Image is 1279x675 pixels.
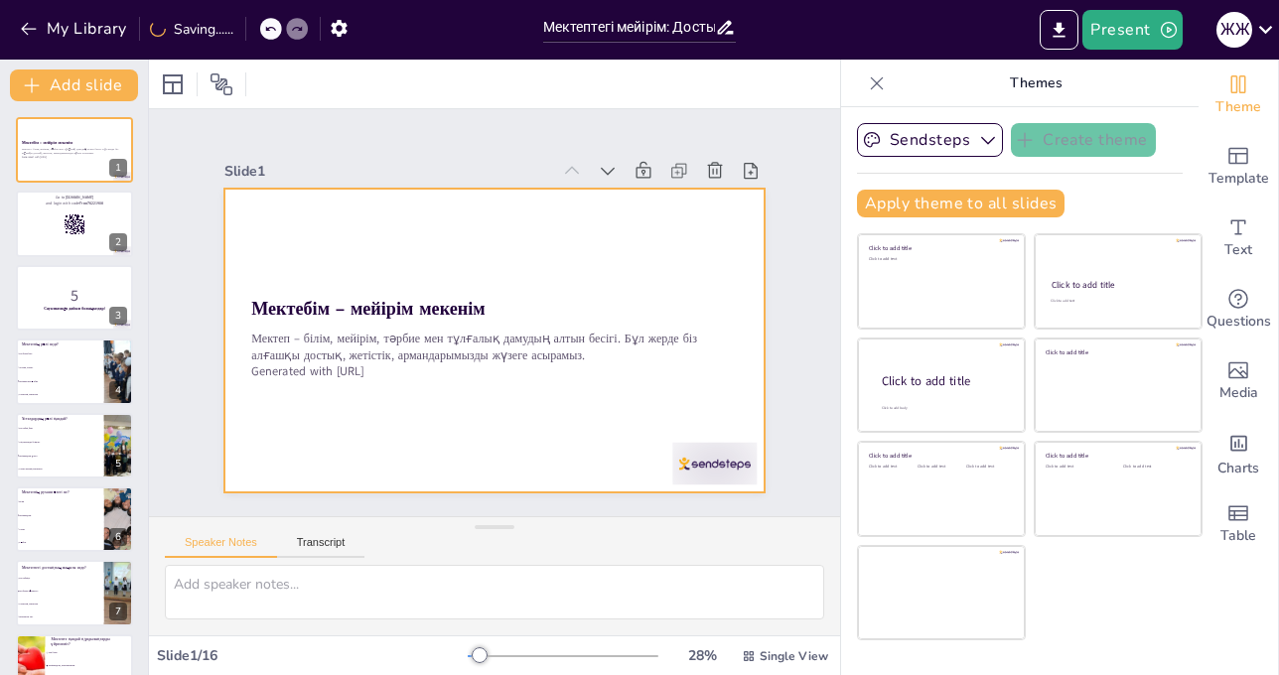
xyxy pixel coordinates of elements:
div: Click to add text [869,257,1011,262]
div: Get real-time input from your audience [1199,274,1278,345]
div: 6 [16,486,133,552]
span: Text [1224,239,1252,261]
div: Click to add text [1046,465,1108,470]
button: Transcript [277,536,365,558]
div: Click to add text [966,465,1011,470]
p: Generated with [URL] [245,152,696,364]
span: Мейірім мен тәрбие [19,380,102,383]
div: 1 [16,117,133,183]
button: Sendsteps [857,123,1003,157]
strong: Мектебім – мейірім мекенім [22,141,72,146]
div: 4 [16,338,133,404]
div: Add images, graphics, shapes or video [1199,345,1278,417]
div: 4 [109,381,127,399]
span: Спорт [19,528,102,530]
div: Click to add title [882,373,1009,390]
div: Click to add text [869,465,914,470]
div: Add ready made slides [1199,131,1278,202]
span: Оқушыларды бақылау [19,440,102,443]
div: Add text boxes [1199,202,1278,274]
span: Достық орнату [19,366,102,369]
span: Theme [1215,96,1261,118]
div: Click to add title [1052,279,1184,291]
span: Білім [19,500,102,502]
div: 7 [16,560,133,625]
div: 3 [16,265,133,331]
div: Click to add text [1051,299,1183,304]
div: 3 [109,307,127,325]
span: Single View [760,648,828,664]
div: Click to add title [1046,452,1188,460]
p: 5 [22,285,127,307]
strong: Сауалнамаға дайын болыңыздар! [44,306,105,311]
span: Тек білім беру [19,352,102,354]
div: Slide 1 / 16 [157,646,468,665]
p: Мектептің рухани өзегі не? [22,489,98,495]
p: and login with code [22,200,127,205]
div: Slide 1 [497,324,802,473]
p: Go to [22,195,127,201]
button: ж ж [1216,10,1252,50]
button: Add slide [10,69,138,101]
div: Click to add title [869,244,1011,252]
span: Спорттық жарыстар [19,394,102,397]
span: Мейірімділік [19,514,102,516]
div: 6 [109,528,127,546]
div: 2 [109,233,127,251]
div: 5 [109,455,127,472]
p: Мектептегі достықтың маңызы неде? [22,565,98,571]
div: Click to add title [869,452,1011,460]
span: Тек білім [49,651,132,653]
div: Click to add text [1123,465,1186,470]
p: Generated with [URL] [22,155,127,159]
p: Мектептің рөлі неде? [22,341,98,347]
div: Layout [157,68,189,100]
p: Мектеп – білім, мейірім, тәрбие мен тұлғалық дамудың алтын бесігі. Бұл жерде біз алғашқы достық, ... [22,148,127,155]
div: Add charts and graphs [1199,417,1278,488]
div: 28 % [678,646,726,665]
span: Мейірімділік, жауапкершілік [49,664,132,666]
strong: Мектебім – мейірім мекенім [499,206,723,324]
span: Table [1220,525,1256,547]
button: My Library [15,13,135,45]
span: Questions [1207,311,1271,333]
div: 5 [16,413,133,478]
span: Мектептен тыс [19,615,102,617]
span: Position [210,72,233,96]
p: Мектеп – білім, мейірім, тәрбие мен тұлғалық дамудың алтын бесігі. Бұл жерде біз алғашқы достық, ... [252,168,710,396]
span: Спорттық жарыстар [19,604,102,607]
span: Media [1219,382,1258,404]
button: Speaker Notes [165,536,277,558]
div: 2 [16,191,133,256]
span: Charts [1217,458,1259,479]
div: 7 [109,603,127,620]
p: Мектепте қандай құндылықтарды үйренеміз? [51,636,127,647]
p: Ұстаздардың рөлі қандай? [22,415,98,421]
div: Click to add body [882,406,1007,411]
span: Тек сабақ беру [19,427,102,430]
div: 1 [109,159,127,177]
button: Export to PowerPoint [1040,10,1078,50]
span: Спорт жаттықтырушысы [19,468,102,471]
div: Add a table [1199,488,1278,560]
strong: [DOMAIN_NAME] [66,195,94,200]
span: Template [1208,168,1269,190]
span: Мейірімділік үлгісі [19,454,102,457]
button: Create theme [1011,123,1156,157]
div: Saving...... [150,20,233,39]
span: Тәрбие [19,541,102,544]
input: Insert title [543,13,716,42]
div: Click to add title [1046,347,1188,355]
div: Click to add text [918,465,962,470]
div: ж ж [1216,12,1252,48]
span: Тек сабақта [19,578,102,581]
div: Change the overall theme [1199,60,1278,131]
span: Бір-біріне көмектесу [19,591,102,594]
p: Themes [893,60,1179,107]
button: Apply theme to all slides [857,190,1065,217]
button: Present [1082,10,1182,50]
